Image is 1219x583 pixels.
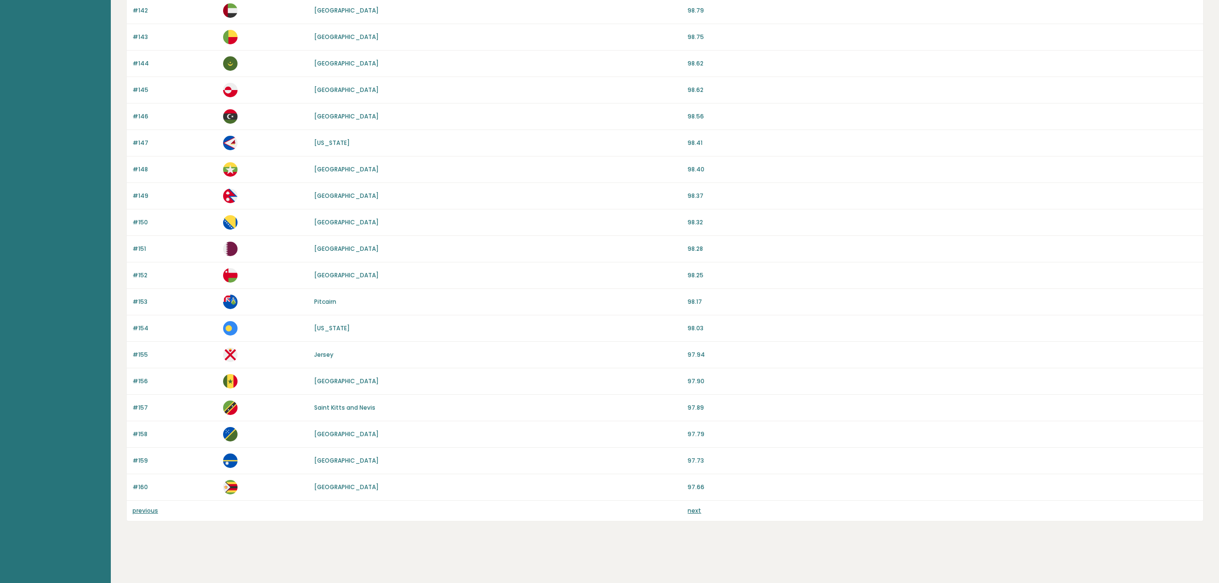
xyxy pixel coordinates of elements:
[223,401,238,415] img: kn.svg
[314,33,379,41] a: [GEOGRAPHIC_DATA]
[132,298,217,306] p: #153
[314,86,379,94] a: [GEOGRAPHIC_DATA]
[132,245,217,253] p: #151
[314,377,379,385] a: [GEOGRAPHIC_DATA]
[223,453,238,468] img: nr.svg
[223,162,238,177] img: mm.svg
[688,298,1197,306] p: 98.17
[223,56,238,71] img: mr.svg
[314,192,379,200] a: [GEOGRAPHIC_DATA]
[688,324,1197,333] p: 98.03
[688,139,1197,147] p: 98.41
[223,109,238,124] img: ly.svg
[132,456,217,465] p: #159
[688,86,1197,94] p: 98.62
[688,165,1197,174] p: 98.40
[688,33,1197,41] p: 98.75
[314,6,379,14] a: [GEOGRAPHIC_DATA]
[223,83,238,97] img: gl.svg
[132,139,217,147] p: #147
[688,6,1197,15] p: 98.79
[132,350,217,359] p: #155
[132,33,217,41] p: #143
[688,483,1197,492] p: 97.66
[314,271,379,279] a: [GEOGRAPHIC_DATA]
[223,268,238,283] img: om.svg
[223,295,238,309] img: pn.svg
[132,324,217,333] p: #154
[314,59,379,67] a: [GEOGRAPHIC_DATA]
[688,59,1197,68] p: 98.62
[132,483,217,492] p: #160
[314,139,350,147] a: [US_STATE]
[223,3,238,18] img: ae.svg
[223,215,238,230] img: ba.svg
[132,430,217,439] p: #158
[132,506,158,515] a: previous
[314,324,350,332] a: [US_STATE]
[314,430,379,438] a: [GEOGRAPHIC_DATA]
[132,59,217,68] p: #144
[314,298,336,306] a: Pitcairn
[314,112,379,120] a: [GEOGRAPHIC_DATA]
[132,165,217,174] p: #148
[132,112,217,121] p: #146
[688,456,1197,465] p: 97.73
[132,377,217,386] p: #156
[132,403,217,412] p: #157
[314,403,375,412] a: Saint Kitts and Nevis
[688,506,701,515] a: next
[223,321,238,336] img: pw.svg
[223,374,238,389] img: sn.svg
[314,165,379,173] a: [GEOGRAPHIC_DATA]
[688,192,1197,200] p: 98.37
[314,456,379,465] a: [GEOGRAPHIC_DATA]
[688,377,1197,386] p: 97.90
[314,350,333,359] a: Jersey
[223,30,238,44] img: bj.svg
[132,86,217,94] p: #145
[132,218,217,227] p: #150
[223,348,238,362] img: je.svg
[688,271,1197,280] p: 98.25
[688,403,1197,412] p: 97.89
[223,427,238,441] img: sb.svg
[223,136,238,150] img: as.svg
[688,112,1197,121] p: 98.56
[688,218,1197,227] p: 98.32
[223,242,238,256] img: qa.svg
[314,245,379,253] a: [GEOGRAPHIC_DATA]
[688,350,1197,359] p: 97.94
[314,218,379,226] a: [GEOGRAPHIC_DATA]
[223,189,238,203] img: np.svg
[223,480,238,494] img: zw.svg
[132,6,217,15] p: #142
[688,430,1197,439] p: 97.79
[132,192,217,200] p: #149
[132,271,217,280] p: #152
[688,245,1197,253] p: 98.28
[314,483,379,491] a: [GEOGRAPHIC_DATA]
